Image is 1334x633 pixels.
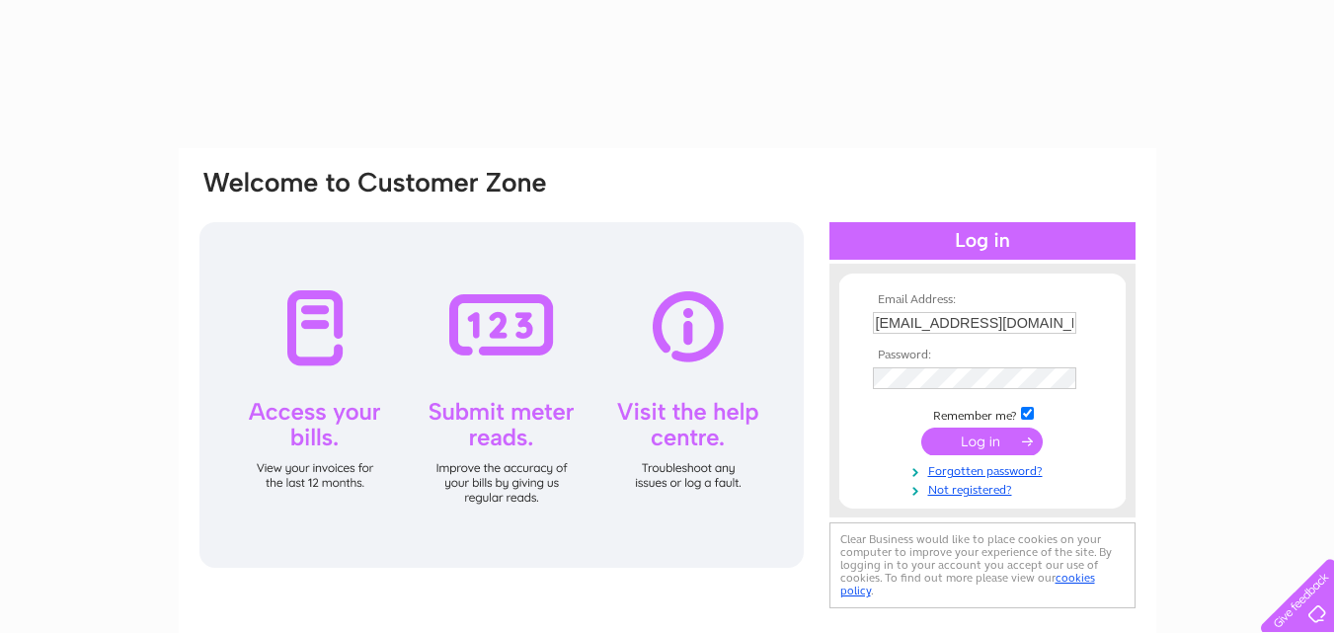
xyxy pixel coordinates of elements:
a: Not registered? [873,479,1097,498]
th: Email Address: [868,293,1097,307]
a: Forgotten password? [873,460,1097,479]
a: cookies policy [840,571,1095,597]
th: Password: [868,349,1097,362]
td: Remember me? [868,404,1097,424]
input: Submit [921,428,1043,455]
div: Clear Business would like to place cookies on your computer to improve your experience of the sit... [829,522,1136,608]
